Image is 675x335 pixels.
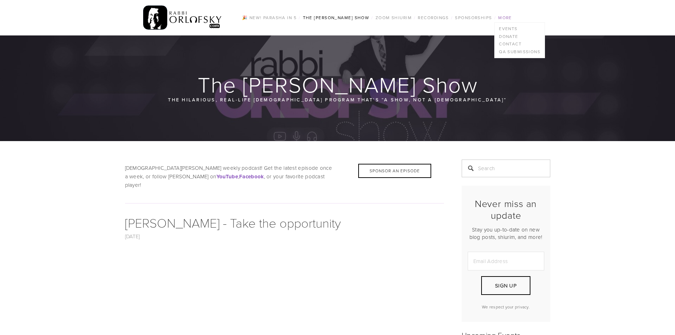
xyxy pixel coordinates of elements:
[462,160,550,177] input: Search
[358,164,431,178] div: Sponsor an Episode
[451,15,453,21] span: /
[495,25,545,33] a: Events
[481,276,530,295] button: Sign Up
[495,282,517,289] span: Sign Up
[125,233,140,240] a: [DATE]
[453,13,494,22] a: Sponsorships
[301,13,372,22] a: The [PERSON_NAME] Show
[468,226,544,241] p: Stay you up-to-date on new blog posts, shiurim, and more!
[468,304,544,310] p: We respect your privacy.
[371,15,373,21] span: /
[414,15,416,21] span: /
[495,48,545,56] a: QA Submissions
[168,96,508,104] p: The hilarious, real-life [DEMOGRAPHIC_DATA] program that’s “a show, not a [DEMOGRAPHIC_DATA]“
[495,40,545,48] a: Contact
[496,13,514,22] a: More
[125,73,551,96] h1: The [PERSON_NAME] Show
[216,173,238,180] a: YouTube
[495,33,545,40] a: Donate
[239,173,264,180] a: Facebook
[373,13,414,22] a: Zoom Shiurim
[468,252,544,270] input: Email Address
[240,13,299,22] a: 🎉 NEW! Parasha in 5
[494,15,496,21] span: /
[125,164,444,189] p: [DEMOGRAPHIC_DATA][PERSON_NAME] weekly podcast! Get the latest episode once a week, or follow [PE...
[143,4,222,32] img: RabbiOrlofsky.com
[125,214,341,231] a: [PERSON_NAME] - Take the opportunity
[299,15,300,21] span: /
[416,13,451,22] a: Recordings
[468,198,544,221] h2: Never miss an update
